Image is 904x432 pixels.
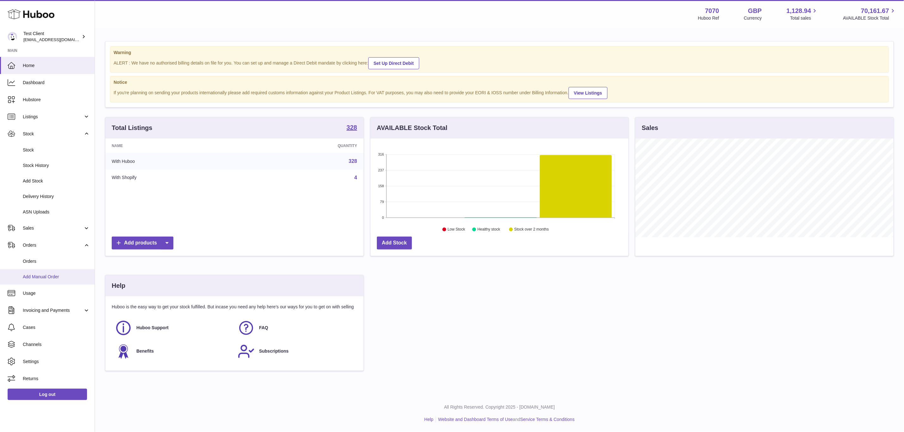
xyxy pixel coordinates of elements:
h3: Total Listings [112,124,153,132]
text: 158 [378,184,384,188]
a: FAQ [238,319,354,336]
span: Returns [23,376,90,382]
span: Add Stock [23,178,90,184]
a: 328 [349,158,357,164]
div: If you're planning on sending your products internationally please add required customs informati... [114,86,885,99]
span: 70,161.67 [861,7,889,15]
th: Quantity [245,139,364,153]
td: With Huboo [105,153,245,170]
strong: 328 [346,124,357,131]
h3: Sales [642,124,658,132]
strong: GBP [748,7,762,15]
span: Stock History [23,163,90,169]
a: Help [424,417,433,422]
span: Add Manual Order [23,274,90,280]
a: 1,128.94 Total sales [787,7,819,21]
strong: Notice [114,79,885,85]
a: Set Up Direct Debit [368,57,419,69]
text: Low Stock [448,227,465,232]
a: 70,161.67 AVAILABLE Stock Total [843,7,896,21]
a: Log out [8,389,87,400]
span: Listings [23,114,83,120]
a: Service Terms & Conditions [520,417,575,422]
strong: Warning [114,50,885,56]
text: 0 [382,216,384,219]
span: [EMAIL_ADDRESS][DOMAIN_NAME] [23,37,93,42]
span: AVAILABLE Stock Total [843,15,896,21]
li: and [436,417,575,423]
text: Healthy stock [477,227,501,232]
text: 316 [378,152,384,156]
span: Usage [23,290,90,296]
span: Stock [23,131,83,137]
span: ASN Uploads [23,209,90,215]
span: Benefits [136,348,154,354]
a: Benefits [115,343,231,360]
span: Sales [23,225,83,231]
span: Channels [23,342,90,348]
span: Orders [23,258,90,264]
div: Test Client [23,31,80,43]
span: 1,128.94 [787,7,811,15]
text: 237 [378,168,384,172]
strong: 7070 [705,7,719,15]
th: Name [105,139,245,153]
div: Huboo Ref [698,15,719,21]
a: 4 [354,175,357,180]
span: Dashboard [23,80,90,86]
h3: AVAILABLE Stock Total [377,124,447,132]
span: Delivery History [23,194,90,200]
text: 79 [380,200,384,204]
div: Currency [744,15,762,21]
img: internalAdmin-7070@internal.huboo.com [8,32,17,41]
span: Cases [23,324,90,330]
h3: Help [112,281,125,290]
span: FAQ [259,325,268,331]
div: ALERT : We have no authorised billing details on file for you. You can set up and manage a Direct... [114,56,885,69]
p: Huboo is the easy way to get your stock fulfilled. But incase you need any help here's our ways f... [112,304,357,310]
span: Total sales [790,15,818,21]
span: Home [23,63,90,69]
a: Website and Dashboard Terms of Use [438,417,513,422]
a: Huboo Support [115,319,231,336]
a: Add products [112,237,173,250]
a: Subscriptions [238,343,354,360]
td: With Shopify [105,170,245,186]
span: Invoicing and Payments [23,307,83,313]
span: Stock [23,147,90,153]
p: All Rights Reserved. Copyright 2025 - [DOMAIN_NAME] [100,404,899,410]
span: Orders [23,242,83,248]
a: View Listings [569,87,608,99]
span: Huboo Support [136,325,169,331]
span: Hubstore [23,97,90,103]
span: Settings [23,359,90,365]
a: 328 [346,124,357,132]
a: Add Stock [377,237,412,250]
text: Stock over 2 months [514,227,549,232]
span: Subscriptions [259,348,289,354]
